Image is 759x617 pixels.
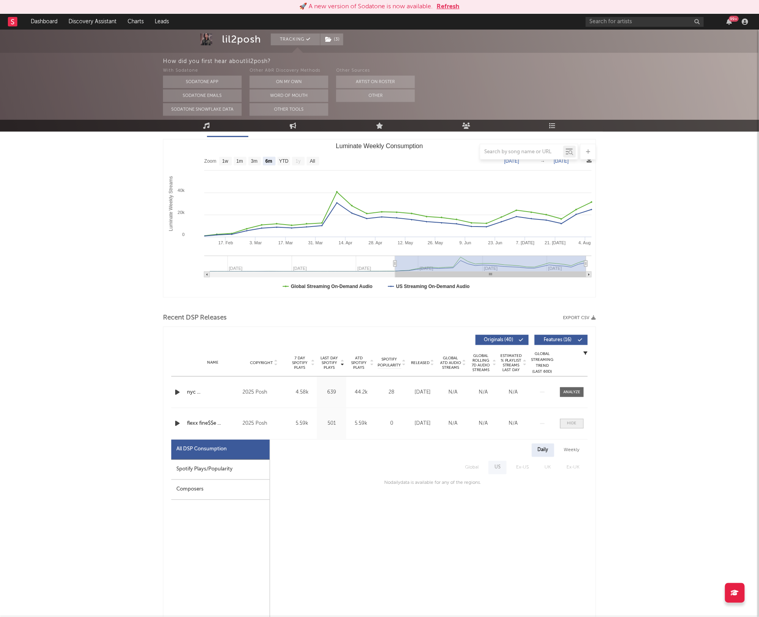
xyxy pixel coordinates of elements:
button: Artist on Roster [336,76,415,88]
text: 0 [182,232,185,237]
div: 501 [319,420,344,428]
text: 1y [296,159,301,164]
button: Originals(40) [476,335,529,345]
div: Other A&R Discovery Methods [250,66,328,76]
div: Other Sources [336,66,415,76]
div: N/A [470,388,496,396]
text: [DATE] [504,158,519,164]
div: 5.59k [348,420,374,428]
text: Global Streaming On-Demand Audio [291,284,373,289]
div: 28 [378,388,405,396]
text: 3m [251,159,258,164]
text: 21. [DATE] [545,240,566,245]
span: ATD Spotify Plays [348,356,369,370]
button: Sodatone App [163,76,242,88]
text: 20k [178,210,185,215]
text: All [310,159,315,164]
button: Sodatone Emails [163,89,242,102]
text: 31. Mar [308,240,323,245]
div: 44.2k [348,388,374,396]
text: 4. Aug [579,240,591,245]
div: lil2posh [222,33,261,45]
div: [DATE] [409,388,436,396]
text: 3. Mar [250,240,262,245]
span: Features ( 16 ) [540,338,576,342]
text: 23. Jun [488,240,502,245]
span: Estimated % Playlist Streams Last Day [500,353,522,372]
span: ( 3 ) [320,33,344,45]
button: Tracking [271,33,320,45]
button: Features(16) [535,335,588,345]
text: Zoom [204,159,217,164]
span: Recent DSP Releases [163,313,227,323]
div: 2025 Posh [243,419,285,429]
a: flexx fine$$e ... [187,420,239,428]
button: Refresh [437,2,460,11]
span: Global Rolling 7D Audio Streams [470,353,492,372]
div: How did you first hear about lil2posh ? [163,57,759,66]
a: Dashboard [25,14,63,30]
text: 1m [237,159,243,164]
div: N/A [440,388,466,396]
text: 7. [DATE] [516,240,535,245]
div: 639 [319,388,344,396]
text: 28. Apr [368,240,382,245]
span: Copyright [250,361,273,365]
text: Luminate Weekly Streams [168,176,174,231]
div: N/A [440,420,466,428]
div: All DSP Consumption [171,440,270,460]
div: No daily data is available for any of the regions. [377,478,481,488]
div: Weekly [558,444,586,457]
text: 40k [178,188,185,193]
button: On My Own [250,76,328,88]
text: → [541,158,545,164]
text: 6m [265,159,272,164]
div: Spotify Plays/Popularity [171,460,270,480]
a: nyc ... [187,388,239,396]
div: 0 [378,420,405,428]
a: Leads [149,14,174,30]
a: Charts [122,14,149,30]
text: 17. Mar [278,240,293,245]
button: Other Tools [250,103,328,116]
span: Spotify Popularity [378,357,401,368]
button: Sodatone Snowflake Data [163,103,242,116]
button: (3) [320,33,343,45]
text: 9. Jun [459,240,471,245]
div: Name [187,360,239,366]
text: 12. May [398,240,413,245]
div: Global Streaming Trend (Last 60D) [531,351,554,375]
span: 7 Day Spotify Plays [289,356,310,370]
span: Global ATD Audio Streams [440,356,461,370]
text: [DATE] [554,158,569,164]
a: Discovery Assistant [63,14,122,30]
span: Originals ( 40 ) [481,338,517,342]
text: 17. Feb [218,240,233,245]
div: [DATE] [409,420,436,428]
button: 99+ [727,19,732,25]
text: 14. Apr [339,240,352,245]
div: 4.58k [289,388,315,396]
text: YTD [279,159,289,164]
div: 🚀 A new version of Sodatone is now available. [300,2,433,11]
div: 99 + [729,16,739,22]
div: All DSP Consumption [176,445,227,454]
span: Last Day Spotify Plays [319,356,340,370]
div: N/A [500,388,527,396]
input: Search by song name or URL [480,149,563,155]
span: Released [411,361,429,365]
div: Daily [532,444,554,457]
button: Export CSV [563,316,596,320]
div: N/A [470,420,496,428]
button: Other [336,89,415,102]
text: US Streaming On-Demand Audio [396,284,470,289]
div: With Sodatone [163,66,242,76]
text: Luminate Weekly Consumption [336,143,423,149]
div: N/A [500,420,527,428]
div: Composers [171,480,270,500]
input: Search for artists [586,17,704,27]
div: 5.59k [289,420,315,428]
button: Word Of Mouth [250,89,328,102]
